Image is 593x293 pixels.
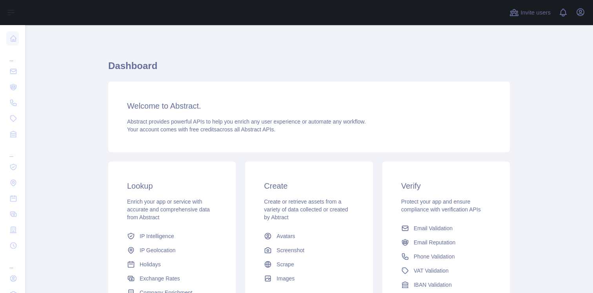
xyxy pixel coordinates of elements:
[414,281,452,289] span: IBAN Validation
[414,238,456,246] span: Email Reputation
[398,235,494,249] a: Email Reputation
[276,260,294,268] span: Scrape
[261,257,357,271] a: Scrape
[414,253,455,260] span: Phone Validation
[508,6,552,19] button: Invite users
[398,221,494,235] a: Email Validation
[6,47,19,63] div: ...
[127,118,366,125] span: Abstract provides powerful APIs to help you enrich any user experience or automate any workflow.
[398,249,494,264] a: Phone Validation
[261,271,357,286] a: Images
[414,267,449,275] span: VAT Validation
[276,246,304,254] span: Screenshot
[264,198,348,220] span: Create or retrieve assets from a variety of data collected or created by Abtract
[398,278,494,292] a: IBAN Validation
[124,257,220,271] a: Holidays
[261,243,357,257] a: Screenshot
[140,246,176,254] span: IP Geolocation
[401,198,481,213] span: Protect your app and ensure compliance with verification APIs
[124,271,220,286] a: Exchange Rates
[398,264,494,278] a: VAT Validation
[124,229,220,243] a: IP Intelligence
[140,275,180,282] span: Exchange Rates
[140,232,174,240] span: IP Intelligence
[127,126,275,133] span: Your account comes with across all Abstract APIs.
[276,275,295,282] span: Images
[140,260,161,268] span: Holidays
[6,143,19,158] div: ...
[414,224,453,232] span: Email Validation
[6,254,19,270] div: ...
[189,126,216,133] span: free credits
[108,60,510,78] h1: Dashboard
[264,180,354,191] h3: Create
[127,198,210,220] span: Enrich your app or service with accurate and comprehensive data from Abstract
[127,180,217,191] h3: Lookup
[276,232,295,240] span: Avatars
[127,100,491,111] h3: Welcome to Abstract.
[261,229,357,243] a: Avatars
[401,180,491,191] h3: Verify
[520,8,551,17] span: Invite users
[124,243,220,257] a: IP Geolocation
